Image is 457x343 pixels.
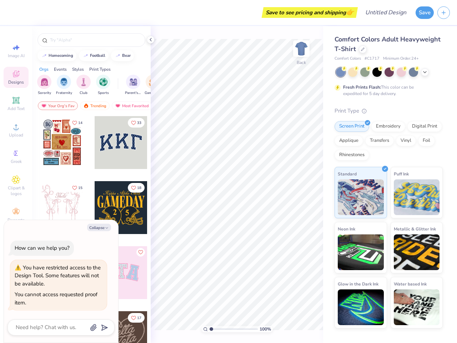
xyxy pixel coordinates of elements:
span: 15 [78,186,82,190]
span: 18 [137,186,141,190]
span: 👉 [346,8,354,16]
span: Greek [11,159,22,164]
div: Back [297,59,306,66]
img: Sorority Image [40,78,49,86]
span: # C1717 [365,56,380,62]
img: Glow in the Dark Ink [338,289,384,325]
img: Club Image [80,78,87,86]
button: filter button [56,75,72,96]
div: Trending [80,101,110,110]
button: homecoming [37,50,76,61]
span: Upload [9,132,23,138]
img: trending.gif [83,103,89,108]
div: Screen Print [335,121,369,132]
img: Puff Ink [394,179,440,215]
img: Standard [338,179,384,215]
button: filter button [76,75,91,96]
button: Collapse [87,224,111,231]
img: trend_line.gif [115,54,121,58]
img: Neon Ink [338,234,384,270]
div: Save to see pricing and shipping [263,7,356,18]
span: 17 [137,316,141,320]
div: Rhinestones [335,150,369,160]
div: This color can be expedited for 5 day delivery. [343,84,431,97]
div: Events [54,66,67,73]
img: Metallic & Glitter Ink [394,234,440,270]
span: Club [80,90,87,96]
button: bear [111,50,134,61]
div: Applique [335,135,363,146]
div: filter for Game Day [145,75,161,96]
div: Transfers [365,135,394,146]
button: Save [416,6,434,19]
span: Clipart & logos [4,185,29,197]
span: Fraternity [56,90,72,96]
div: Print Type [335,107,443,115]
img: most_fav.gif [115,103,121,108]
span: Parent's Weekend [125,90,141,96]
img: Parent's Weekend Image [129,78,137,86]
span: Neon Ink [338,225,355,233]
div: filter for Club [76,75,91,96]
input: Try "Alpha" [49,36,141,44]
span: 100 % [260,326,271,332]
span: Sports [98,90,109,96]
span: Game Day [145,90,161,96]
div: football [90,54,105,58]
img: Back [294,41,308,56]
span: 33 [137,121,141,125]
img: most_fav.gif [41,103,47,108]
div: Vinyl [396,135,416,146]
span: Minimum Order: 24 + [383,56,419,62]
img: Water based Ink [394,289,440,325]
img: trend_line.gif [83,54,89,58]
button: Like [69,183,86,193]
div: filter for Sports [96,75,110,96]
div: Digital Print [407,121,442,132]
span: Comfort Colors Adult Heavyweight T-Shirt [335,35,441,53]
div: Embroidery [371,121,405,132]
img: Sports Image [99,78,107,86]
button: Like [136,248,145,257]
div: Your Org's Fav [38,101,78,110]
div: Most Favorited [112,101,152,110]
span: Standard [338,170,357,178]
button: filter button [125,75,141,96]
span: Image AI [8,53,25,59]
button: Like [128,183,145,193]
button: Like [69,118,86,128]
span: Sorority [38,90,51,96]
div: bear [122,54,131,58]
div: filter for Sorority [37,75,51,96]
strong: Fresh Prints Flash: [343,84,381,90]
span: Designs [8,79,24,85]
input: Untitled Design [360,5,412,20]
div: Print Types [89,66,111,73]
button: filter button [145,75,161,96]
span: 14 [78,121,82,125]
span: Puff Ink [394,170,409,178]
div: filter for Fraternity [56,75,72,96]
button: Like [128,118,145,128]
button: Like [128,313,145,323]
span: Water based Ink [394,280,427,288]
div: homecoming [49,54,73,58]
img: Game Day Image [149,78,157,86]
span: Decorate [7,217,25,223]
button: filter button [96,75,110,96]
div: filter for Parent's Weekend [125,75,141,96]
span: Comfort Colors [335,56,361,62]
button: football [79,50,109,61]
div: Styles [72,66,84,73]
div: Foil [418,135,435,146]
span: Metallic & Glitter Ink [394,225,436,233]
span: Glow in the Dark Ink [338,280,378,288]
span: Add Text [7,106,25,111]
img: trend_line.gif [41,54,47,58]
div: Orgs [39,66,49,73]
img: Fraternity Image [60,78,68,86]
div: You have restricted access to the Design Tool. Some features will not be available. [15,264,101,287]
div: You cannot access requested proof item. [15,291,97,306]
div: How can we help you? [15,244,70,252]
button: filter button [37,75,51,96]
